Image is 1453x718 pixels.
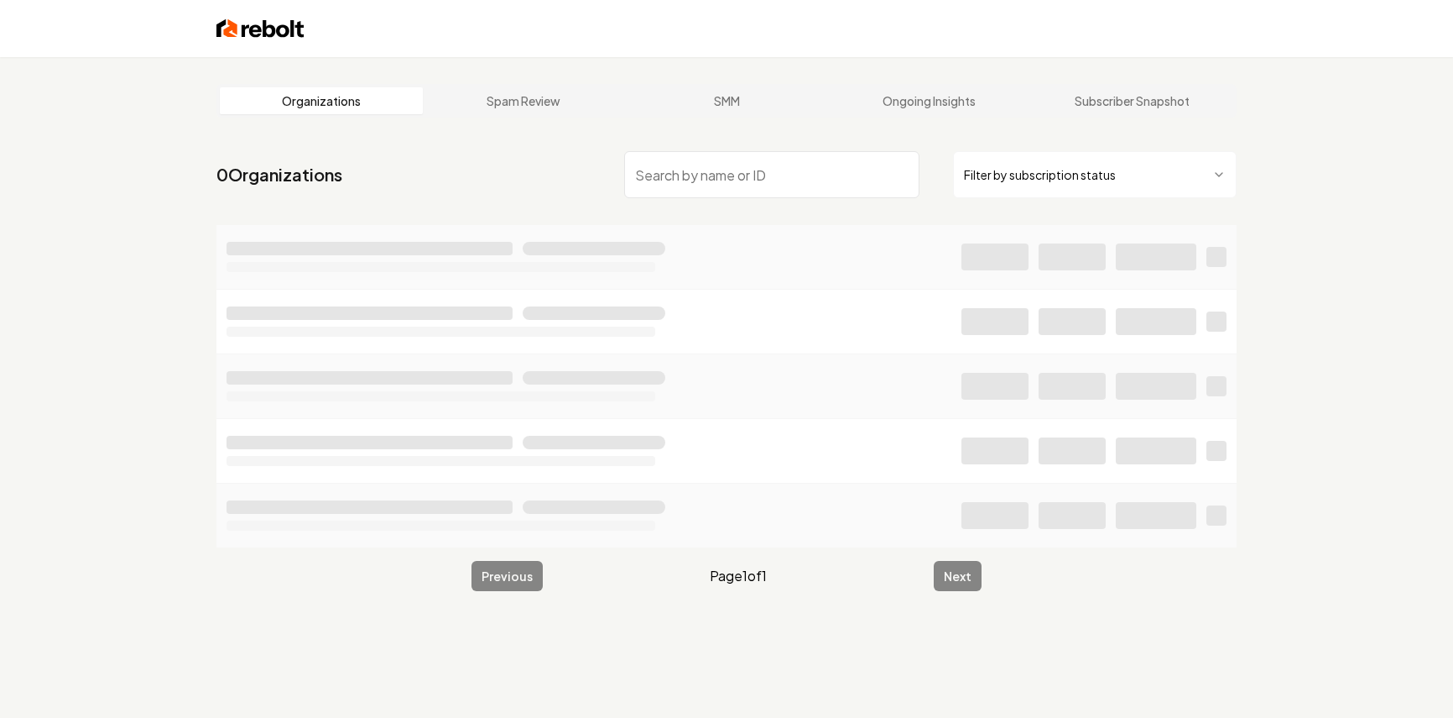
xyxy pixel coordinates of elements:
[423,87,626,114] a: Spam Review
[710,566,767,586] span: Page 1 of 1
[216,17,305,40] img: Rebolt Logo
[220,87,423,114] a: Organizations
[216,163,342,186] a: 0Organizations
[1030,87,1233,114] a: Subscriber Snapshot
[625,87,828,114] a: SMM
[624,151,919,198] input: Search by name or ID
[828,87,1031,114] a: Ongoing Insights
